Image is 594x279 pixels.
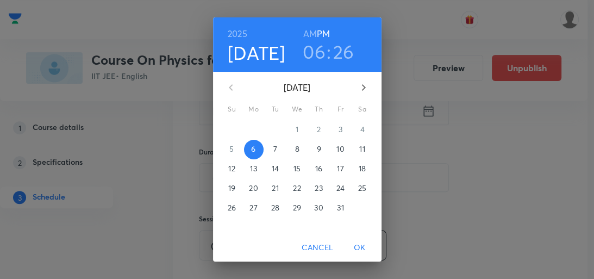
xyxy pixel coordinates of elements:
span: Cancel [302,241,333,255]
button: [DATE] [228,41,285,64]
button: OK [342,238,377,258]
p: 24 [336,183,345,194]
p: 18 [359,163,366,174]
button: 2025 [228,26,247,41]
button: 22 [287,179,307,199]
p: 21 [272,183,278,194]
button: 18 [353,159,372,179]
p: [DATE] [244,81,351,94]
p: 26 [228,202,236,213]
button: 24 [331,179,351,199]
p: 27 [249,202,257,213]
p: 28 [271,202,279,213]
button: 11 [353,140,372,159]
button: 10 [331,140,351,159]
button: 16 [309,159,329,179]
button: 15 [287,159,307,179]
button: 8 [287,140,307,159]
p: 25 [358,183,366,194]
button: 23 [309,179,329,199]
span: Mo [244,104,264,115]
button: 13 [244,159,264,179]
p: 13 [250,163,257,174]
p: 16 [315,163,322,174]
button: AM [303,26,317,41]
p: 15 [293,163,301,174]
button: 9 [309,140,329,159]
button: 27 [244,199,264,218]
span: Th [309,104,329,115]
button: 7 [266,140,285,159]
p: 7 [273,144,277,154]
span: Sa [353,104,372,115]
span: Su [222,104,242,115]
button: 20 [244,179,264,199]
button: 12 [222,159,242,179]
p: 14 [272,163,279,174]
span: We [287,104,307,115]
p: 20 [249,183,258,194]
button: 26 [333,40,354,63]
p: 17 [337,163,343,174]
span: Fr [331,104,351,115]
p: 22 [293,183,301,194]
button: 6 [244,140,264,159]
p: 9 [316,144,321,154]
button: 17 [331,159,351,179]
p: 31 [337,202,343,213]
button: 06 [303,40,326,63]
button: 28 [266,199,285,218]
p: 12 [228,163,235,174]
button: 29 [287,199,307,218]
button: 26 [222,199,242,218]
p: 10 [336,144,344,154]
h3: : [327,40,331,63]
p: 29 [293,202,301,213]
span: OK [347,241,373,255]
button: 31 [331,199,351,218]
p: 30 [314,202,323,213]
button: 14 [266,159,285,179]
button: 19 [222,179,242,199]
p: 11 [359,144,365,154]
p: 8 [295,144,299,154]
button: Cancel [297,238,337,258]
button: 25 [353,179,372,199]
p: 6 [251,144,255,154]
button: 21 [266,179,285,199]
span: Tu [266,104,285,115]
p: 23 [315,183,322,194]
button: PM [317,26,330,41]
button: 30 [309,199,329,218]
p: 19 [228,183,235,194]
